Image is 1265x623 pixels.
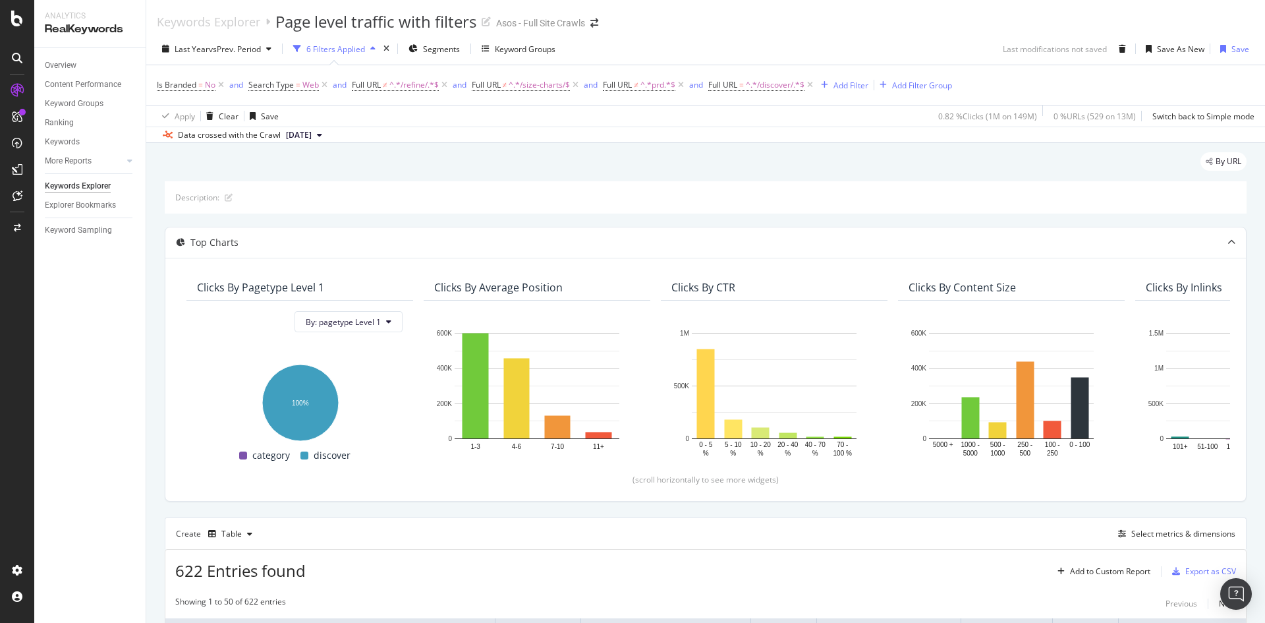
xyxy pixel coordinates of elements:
[45,154,92,168] div: More Reports
[295,311,403,332] button: By: pagetype Level 1
[671,326,877,459] svg: A chart.
[434,326,640,459] svg: A chart.
[157,105,195,127] button: Apply
[671,281,735,294] div: Clicks By CTR
[708,79,737,90] span: Full URL
[909,326,1114,459] div: A chart.
[1154,365,1164,372] text: 1M
[157,79,196,90] span: Is Branded
[703,450,709,457] text: %
[1215,38,1249,59] button: Save
[476,38,561,59] button: Keyword Groups
[190,236,239,249] div: Top Charts
[1140,38,1204,59] button: Save As New
[777,441,799,448] text: 20 - 40
[909,281,1016,294] div: Clicks By Content Size
[45,223,112,237] div: Keyword Sampling
[1166,598,1197,609] div: Previous
[758,450,764,457] text: %
[45,97,103,111] div: Keyword Groups
[1160,435,1164,442] text: 0
[1231,44,1249,55] div: Save
[1019,450,1030,457] text: 500
[1200,152,1247,171] div: legacy label
[302,76,319,94] span: Web
[509,76,570,94] span: ^.*/size-charts/$
[892,80,952,91] div: Add Filter Group
[911,330,927,337] text: 600K
[837,441,848,448] text: 70 -
[1226,442,1243,450] text: 16-50
[1017,441,1032,448] text: 250 -
[1131,528,1235,539] div: Select metrics & dimensions
[453,78,466,91] button: and
[198,79,203,90] span: =
[874,77,952,93] button: Add Filter Group
[1147,105,1254,127] button: Switch back to Simple mode
[423,44,460,55] span: Segments
[175,596,286,612] div: Showing 1 to 50 of 622 entries
[1219,596,1236,612] button: Next
[306,44,365,55] div: 6 Filters Applied
[1152,111,1254,122] div: Switch back to Simple mode
[689,79,703,90] div: and
[746,76,804,94] span: ^.*/discover/.*$
[45,198,116,212] div: Explorer Bookmarks
[725,441,742,448] text: 5 - 10
[175,111,195,122] div: Apply
[472,79,501,90] span: Full URL
[292,399,309,406] text: 100%
[209,44,261,55] span: vs Prev. Period
[261,111,279,122] div: Save
[551,442,564,450] text: 7-10
[45,78,121,92] div: Content Performance
[1173,442,1188,450] text: 101+
[219,111,239,122] div: Clear
[176,523,258,545] div: Create
[229,79,243,90] div: and
[45,154,123,168] a: More Reports
[470,442,480,450] text: 1-3
[1054,111,1136,122] div: 0 % URLs ( 529 on 13M )
[1146,281,1222,294] div: Clicks By Inlinks
[296,79,300,90] span: =
[45,22,135,37] div: RealKeywords
[201,105,239,127] button: Clear
[352,79,381,90] span: Full URL
[785,450,791,457] text: %
[512,442,522,450] text: 4-6
[181,474,1230,485] div: (scroll horizontally to see more widgets)
[730,450,736,457] text: %
[1167,561,1236,582] button: Export as CSV
[603,79,632,90] span: Full URL
[1069,441,1090,448] text: 0 - 100
[990,450,1005,457] text: 1000
[45,59,76,73] div: Overview
[1166,596,1197,612] button: Previous
[175,192,219,203] div: Description:
[157,15,260,29] a: Keywords Explorer
[45,223,136,237] a: Keyword Sampling
[1216,158,1241,165] span: By URL
[911,365,927,372] text: 400K
[45,198,136,212] a: Explorer Bookmarks
[503,79,507,90] span: ≠
[922,435,926,442] text: 0
[1045,441,1060,448] text: 100 -
[634,79,638,90] span: ≠
[175,44,209,55] span: Last Year
[197,281,324,294] div: Clicks By pagetype Level 1
[584,78,598,91] button: and
[1052,561,1150,582] button: Add to Custom Report
[833,80,868,91] div: Add Filter
[437,330,453,337] text: 600K
[205,76,215,94] span: No
[288,38,381,59] button: 6 Filters Applied
[437,365,453,372] text: 400K
[1047,450,1058,457] text: 250
[333,78,347,91] button: and
[244,105,279,127] button: Save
